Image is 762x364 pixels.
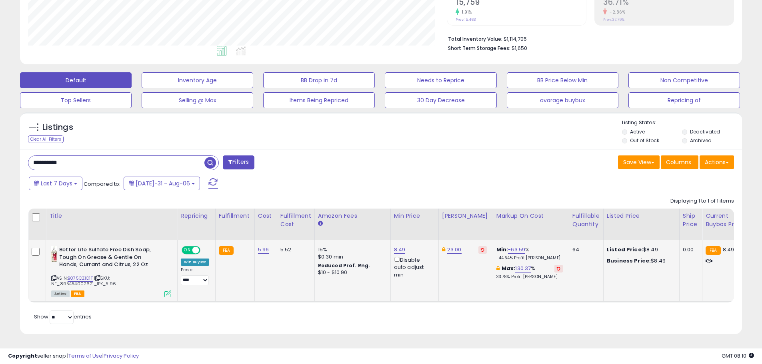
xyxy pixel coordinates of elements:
[690,128,720,135] label: Deactivated
[496,246,508,253] b: Min:
[8,352,37,360] strong: Copyright
[572,246,597,253] div: 64
[512,44,527,52] span: $1,650
[142,72,253,88] button: Inventory Age
[318,246,384,253] div: 15%
[628,92,740,108] button: Repricing of
[318,212,387,220] div: Amazon Fees
[34,313,92,320] span: Show: entries
[41,179,72,187] span: Last 7 Days
[448,45,510,52] b: Short Term Storage Fees:
[223,155,254,169] button: Filters
[20,92,132,108] button: Top Sellers
[394,255,432,278] div: Disable auto adjust min
[181,259,209,266] div: Win BuyBox
[607,9,625,15] small: -2.86%
[448,36,502,42] b: Total Inventory Value:
[502,265,516,272] b: Max:
[51,246,57,262] img: 41qAk9UZAUL._SL40_.jpg
[690,137,712,144] label: Archived
[258,246,269,254] a: 5.96
[442,212,490,220] div: [PERSON_NAME]
[507,72,618,88] button: BB Price Below Min
[318,269,384,276] div: $10 - $10.90
[508,246,525,254] a: -63.59
[661,155,698,169] button: Columns
[496,265,563,280] div: %
[68,352,102,360] a: Terms of Use
[258,212,274,220] div: Cost
[507,92,618,108] button: avarage buybux
[722,352,754,360] span: 2025-08-14 08:10 GMT
[182,247,192,254] span: ON
[280,246,308,253] div: 5.52
[263,92,375,108] button: Items Being Repriced
[628,72,740,88] button: Non Competitive
[618,155,660,169] button: Save View
[572,212,600,229] div: Fulfillable Quantity
[51,290,70,297] span: All listings currently available for purchase on Amazon
[59,246,156,271] b: Better Life Sulfate Free Dish Soap, Tough On Grease & Gentle On Hands, Currant and Citrus, 22 Oz
[394,246,406,254] a: 8.49
[607,257,673,265] div: $8.49
[318,262,370,269] b: Reduced Prof. Rng.
[51,246,171,296] div: ASIN:
[607,246,643,253] b: Listed Price:
[104,352,139,360] a: Privacy Policy
[42,122,73,133] h5: Listings
[318,253,384,261] div: $0.30 min
[394,212,435,220] div: Min Price
[607,212,676,220] div: Listed Price
[199,247,212,254] span: OFF
[723,246,734,253] span: 8.49
[622,119,742,127] p: Listing States:
[263,72,375,88] button: BB Drop in 7d
[630,128,645,135] label: Active
[181,267,209,285] div: Preset:
[49,212,174,220] div: Title
[607,257,651,265] b: Business Price:
[124,177,200,190] button: [DATE]-31 - Aug-06
[68,275,93,282] a: B075CZ1C1T
[706,246,720,255] small: FBA
[515,265,531,273] a: 130.37
[459,9,472,15] small: 1.91%
[496,246,563,261] div: %
[666,158,691,166] span: Columns
[385,72,496,88] button: Needs to Reprice
[496,212,566,220] div: Markup on Cost
[51,275,116,287] span: | SKU: NF_895454002621_1PK_5.96
[219,246,234,255] small: FBA
[607,246,673,253] div: $8.49
[20,72,132,88] button: Default
[318,220,323,227] small: Amazon Fees.
[181,212,212,220] div: Repricing
[219,212,251,220] div: Fulfillment
[448,34,728,43] li: $1,114,705
[700,155,734,169] button: Actions
[496,255,563,261] p: -44.64% Profit [PERSON_NAME]
[29,177,82,190] button: Last 7 Days
[496,274,563,280] p: 33.78% Profit [PERSON_NAME]
[456,17,476,22] small: Prev: 15,463
[670,197,734,205] div: Displaying 1 to 1 of 1 items
[493,209,569,240] th: The percentage added to the cost of goods (COGS) that forms the calculator for Min & Max prices.
[603,17,624,22] small: Prev: 37.79%
[683,212,699,229] div: Ship Price
[142,92,253,108] button: Selling @ Max
[683,246,696,253] div: 0.00
[136,179,190,187] span: [DATE]-31 - Aug-06
[280,212,311,229] div: Fulfillment Cost
[8,352,139,360] div: seller snap | |
[84,180,120,188] span: Compared to:
[71,290,84,297] span: FBA
[385,92,496,108] button: 30 Day Decrease
[630,137,659,144] label: Out of Stock
[28,135,64,143] div: Clear All Filters
[447,246,462,254] a: 23.00
[706,212,747,229] div: Current Buybox Price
